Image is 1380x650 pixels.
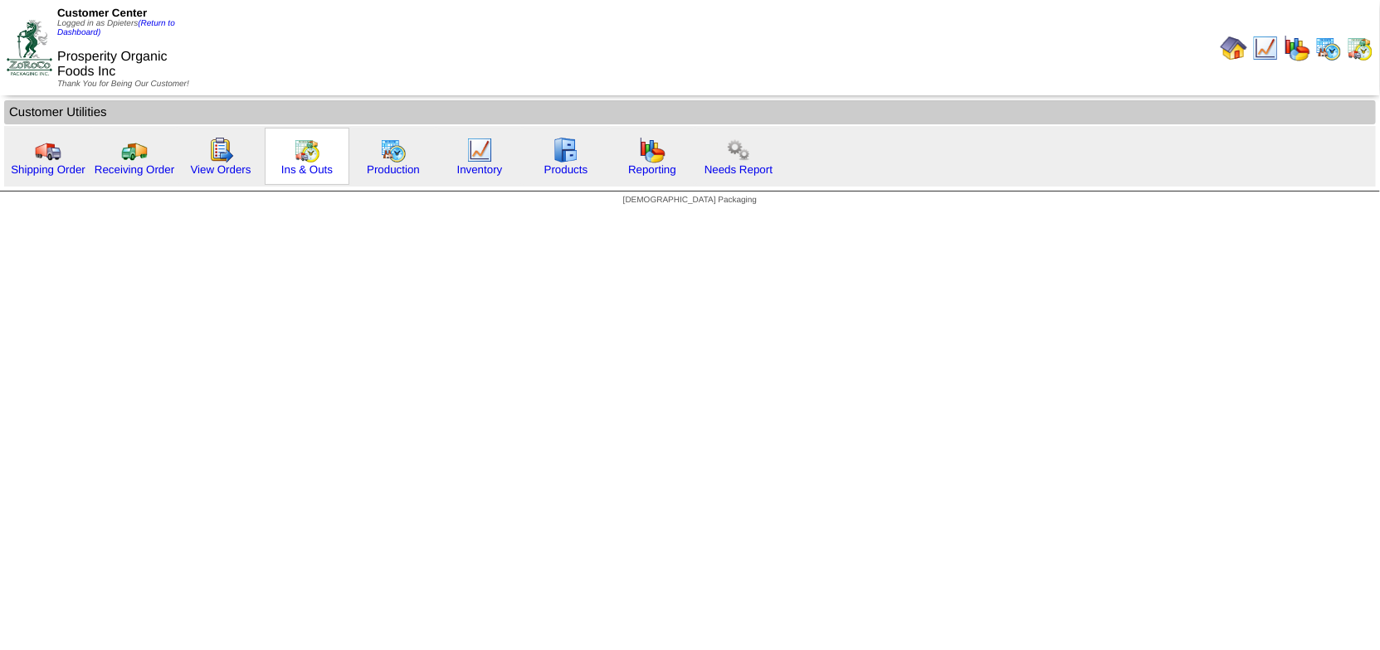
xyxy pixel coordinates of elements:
span: Logged in as Dpieters [57,19,175,37]
a: (Return to Dashboard) [57,19,175,37]
img: ZoRoCo_Logo(Green%26Foil)%20jpg.webp [7,20,52,75]
img: graph.gif [1284,35,1310,61]
img: workorder.gif [207,137,234,163]
span: [DEMOGRAPHIC_DATA] Packaging [623,196,757,205]
img: calendarprod.gif [1315,35,1342,61]
img: graph.gif [639,137,666,163]
a: Receiving Order [95,163,174,176]
a: Needs Report [705,163,773,176]
a: View Orders [190,163,251,176]
img: calendarinout.gif [1347,35,1373,61]
span: Prosperity Organic Foods Inc [57,50,168,79]
img: truck.gif [35,137,61,163]
a: Reporting [628,163,676,176]
img: home.gif [1221,35,1247,61]
a: Shipping Order [11,163,85,176]
a: Inventory [457,163,503,176]
td: Customer Utilities [4,100,1376,124]
img: calendarinout.gif [294,137,320,163]
img: workflow.png [725,137,752,163]
img: calendarprod.gif [380,137,407,163]
a: Ins & Outs [281,163,333,176]
a: Products [544,163,588,176]
img: cabinet.gif [553,137,579,163]
span: Thank You for Being Our Customer! [57,80,189,89]
img: line_graph.gif [466,137,493,163]
img: line_graph.gif [1252,35,1279,61]
span: Customer Center [57,7,147,19]
img: truck2.gif [121,137,148,163]
a: Production [367,163,420,176]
